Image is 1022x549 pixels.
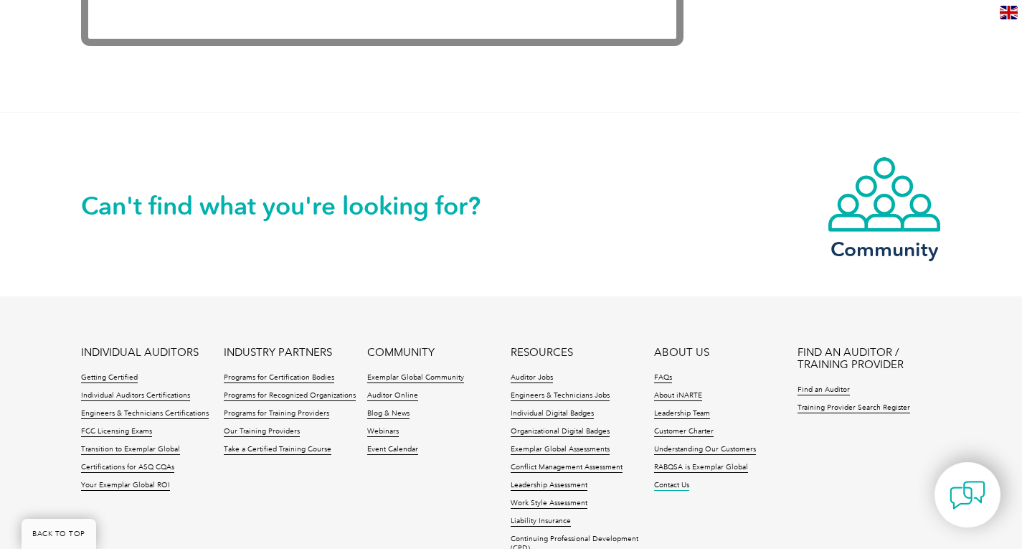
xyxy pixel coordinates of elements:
a: Leadership Assessment [511,481,587,491]
a: Conflict Management Assessment [511,463,623,473]
a: INDUSTRY PARTNERS [224,347,332,359]
a: Understanding Our Customers [654,445,756,455]
a: Training Provider Search Register [798,403,910,413]
a: FAQs [654,373,672,383]
a: INDIVIDUAL AUDITORS [81,347,199,359]
a: Community [827,156,942,258]
a: Auditor Online [367,391,418,401]
a: Contact Us [654,481,689,491]
a: Customer Charter [654,427,714,437]
h2: Can't find what you're looking for? [81,194,511,217]
a: Exemplar Global Community [367,373,464,383]
img: en [1000,6,1018,19]
a: Exemplar Global Assessments [511,445,610,455]
a: Blog & News [367,409,410,419]
a: BACK TO TOP [22,519,96,549]
a: Event Calendar [367,445,418,455]
a: Engineers & Technicians Certifications [81,409,209,419]
a: Find an Auditor [798,385,850,395]
a: Your Exemplar Global ROI [81,481,170,491]
a: Leadership Team [654,409,710,419]
a: RESOURCES [511,347,573,359]
a: Programs for Certification Bodies [224,373,334,383]
a: ABOUT US [654,347,709,359]
a: About iNARTE [654,391,702,401]
a: Engineers & Technicians Jobs [511,391,610,401]
a: Liability Insurance [511,517,571,527]
a: Our Training Providers [224,427,300,437]
a: RABQSA is Exemplar Global [654,463,748,473]
a: Take a Certified Training Course [224,445,331,455]
a: Work Style Assessment [511,499,587,509]
a: Individual Digital Badges [511,409,594,419]
a: Getting Certified [81,373,138,383]
a: Certifications for ASQ CQAs [81,463,174,473]
a: COMMUNITY [367,347,435,359]
a: FIND AN AUDITOR / TRAINING PROVIDER [798,347,941,371]
h3: Community [827,240,942,258]
a: Individual Auditors Certifications [81,391,190,401]
a: Auditor Jobs [511,373,553,383]
a: FCC Licensing Exams [81,427,152,437]
a: Programs for Training Providers [224,409,329,419]
img: icon-community.webp [827,156,942,233]
a: Webinars [367,427,399,437]
img: contact-chat.png [950,477,985,513]
a: Transition to Exemplar Global [81,445,180,455]
a: Organizational Digital Badges [511,427,610,437]
a: Programs for Recognized Organizations [224,391,356,401]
